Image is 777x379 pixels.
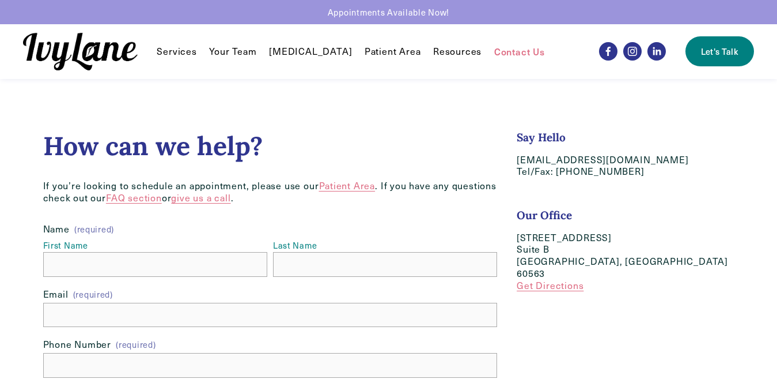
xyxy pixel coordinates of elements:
div: Last Name [273,240,497,252]
div: First Name [43,240,267,252]
span: Resources [433,46,482,58]
a: give us a call [171,192,230,204]
span: (required) [73,289,113,300]
a: Facebook [599,42,617,61]
p: [STREET_ADDRESS] Suite B [GEOGRAPHIC_DATA], [GEOGRAPHIC_DATA] 60563 [517,232,734,292]
span: Phone Number [43,339,112,351]
a: Get Directions [517,279,583,291]
a: Instagram [623,42,642,61]
a: Let's Talk [685,36,753,66]
span: Name [43,223,70,235]
p: [EMAIL_ADDRESS][DOMAIN_NAME] Tel/Fax: [PHONE_NUMBER] [517,154,734,178]
a: folder dropdown [157,44,196,58]
a: Patient Area [319,179,376,192]
span: Services [157,46,196,58]
span: (required) [74,225,114,233]
a: Your Team [209,44,256,58]
img: Ivy Lane Counseling &mdash; Therapy that works for you [23,33,137,70]
strong: Say Hello [517,130,566,144]
a: folder dropdown [433,44,482,58]
a: Patient Area [365,44,421,58]
p: If you’re looking to schedule an appointment, please use our . If you have any questions check ou... [43,180,498,204]
span: Email [43,288,69,301]
strong: Our Office [517,208,572,222]
a: Contact Us [494,44,545,58]
a: [MEDICAL_DATA] [269,44,352,58]
a: LinkedIn [647,42,666,61]
h2: How can we help? [43,130,498,162]
a: FAQ section [106,192,162,204]
span: (required) [116,340,156,348]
